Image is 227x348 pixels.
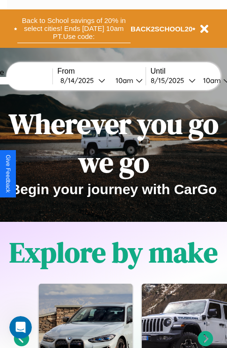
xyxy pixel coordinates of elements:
[9,233,218,272] h1: Explore by make
[108,76,146,85] button: 10am
[9,316,32,339] iframe: Intercom live chat
[111,76,136,85] div: 10am
[17,14,131,43] button: Back to School savings of 20% in select cities! Ends [DATE] 10am PT.Use code:
[58,67,146,76] label: From
[198,76,223,85] div: 10am
[58,76,108,85] button: 8/14/2025
[131,25,193,33] b: BACK2SCHOOL20
[60,76,98,85] div: 8 / 14 / 2025
[151,76,189,85] div: 8 / 15 / 2025
[5,155,11,193] div: Give Feedback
